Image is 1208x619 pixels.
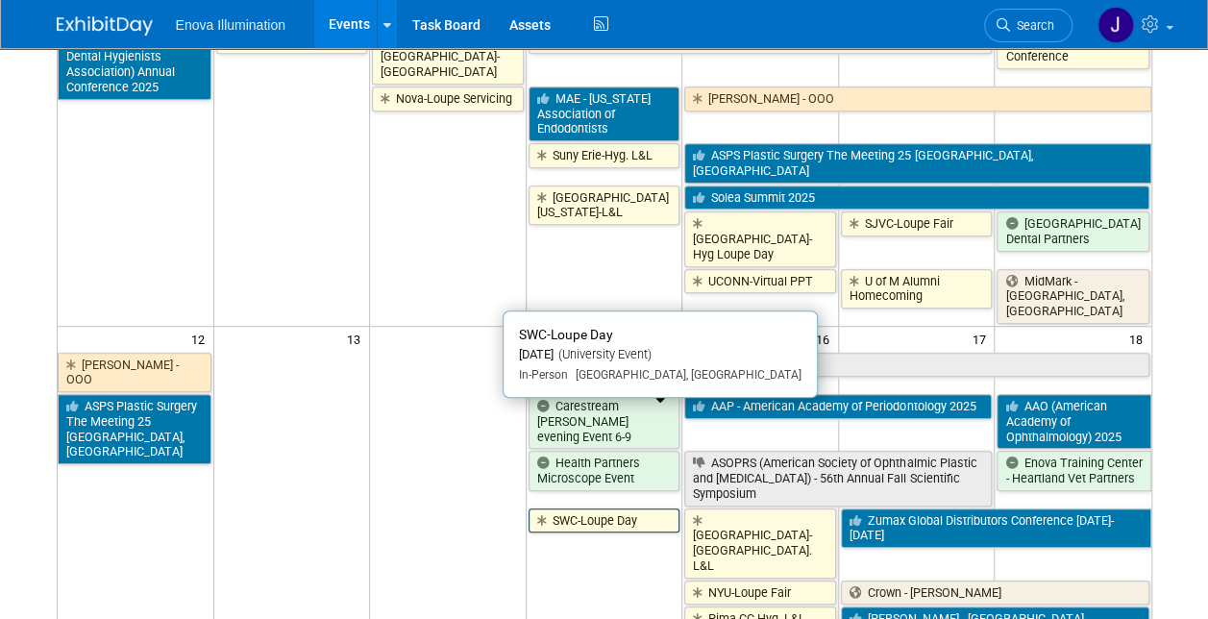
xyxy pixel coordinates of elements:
[568,368,801,382] span: [GEOGRAPHIC_DATA], [GEOGRAPHIC_DATA]
[529,143,680,168] a: Suny Erie-Hyg. L&L
[345,327,369,351] span: 13
[684,143,1150,183] a: ASPS Plastic Surgery The Meeting 25 [GEOGRAPHIC_DATA], [GEOGRAPHIC_DATA]
[372,30,524,85] a: [GEOGRAPHIC_DATA]-[GEOGRAPHIC_DATA]
[1097,7,1134,43] img: JeffD Dyll
[58,353,211,392] a: [PERSON_NAME] - OOO
[519,347,801,363] div: [DATE]
[529,394,680,449] a: Carestream [PERSON_NAME] evening Event 6-9
[997,30,1148,69] a: ASDA District 1 Conference
[529,353,1149,378] a: Wild West Vet 2025
[684,269,836,294] a: UCONN-Virtual PPT
[984,9,1072,42] a: Search
[997,269,1148,324] a: MidMark - [GEOGRAPHIC_DATA], [GEOGRAPHIC_DATA]
[1127,327,1151,351] span: 18
[997,451,1150,490] a: Enova Training Center - Heartland Vet Partners
[176,17,285,33] span: Enova Illumination
[684,394,992,419] a: AAP - American Academy of Periodontology 2025
[841,508,1151,548] a: Zumax Global Distributors Conference [DATE]-[DATE]
[997,394,1150,449] a: AAO (American Academy of Ophthalmology) 2025
[57,16,153,36] img: ExhibitDay
[684,508,836,579] a: [GEOGRAPHIC_DATA]-[GEOGRAPHIC_DATA]. L&L
[529,508,680,533] a: SWC-Loupe Day
[529,87,680,141] a: MAE - [US_STATE] Association of Endodontists
[58,394,211,464] a: ASPS Plastic Surgery The Meeting 25 [GEOGRAPHIC_DATA], [GEOGRAPHIC_DATA]
[684,186,1148,210] a: Solea Summit 2025
[1010,18,1054,33] span: Search
[841,269,993,309] a: U of M Alumni Homecoming
[841,211,993,236] a: SJVC-Loupe Fair
[997,211,1148,251] a: [GEOGRAPHIC_DATA] Dental Partners
[814,327,838,351] span: 16
[519,327,613,342] span: SWC-Loupe Day
[841,581,1149,606] a: Crown - [PERSON_NAME]
[529,186,680,225] a: [GEOGRAPHIC_DATA][US_STATE]-L&L
[189,327,213,351] span: 12
[684,87,1150,111] a: [PERSON_NAME] - OOO
[502,327,526,351] span: 14
[970,327,994,351] span: 17
[58,30,211,100] a: ADHA (American Dental Hygienists Association) Annual Conference 2025
[519,368,568,382] span: In-Person
[684,581,836,606] a: NYU-Loupe Fair
[684,211,836,266] a: [GEOGRAPHIC_DATA]-Hyg Loupe Day
[554,347,652,361] span: (University Event)
[372,87,524,111] a: Nova-Loupe Servicing
[529,451,680,490] a: Health Partners Microscope Event
[684,451,992,506] a: ASOPRS (American Society of Ophthalmic Plastic and [MEDICAL_DATA]) - 56th Annual Fall Scientific ...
